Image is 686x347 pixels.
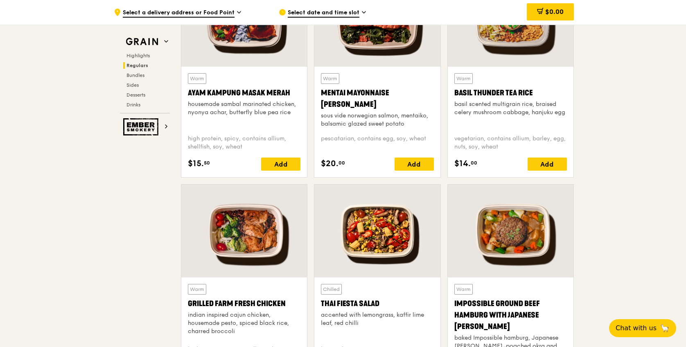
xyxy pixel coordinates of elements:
span: $14. [454,158,471,170]
img: Ember Smokery web logo [123,118,161,135]
img: Grain web logo [123,34,161,49]
span: Regulars [126,63,148,68]
div: Chilled [321,284,342,295]
span: Sides [126,82,139,88]
div: high protein, spicy, contains allium, shellfish, soy, wheat [188,135,300,151]
div: Basil Thunder Tea Rice [454,87,567,99]
div: Warm [454,284,473,295]
div: Add [395,158,434,171]
span: $15. [188,158,204,170]
span: $0.00 [545,8,564,16]
div: Thai Fiesta Salad [321,298,433,309]
div: pescatarian, contains egg, soy, wheat [321,135,433,151]
div: indian inspired cajun chicken, housemade pesto, spiced black rice, charred broccoli [188,311,300,336]
button: Chat with us🦙 [609,319,676,337]
div: vegetarian, contains allium, barley, egg, nuts, soy, wheat [454,135,567,151]
span: Highlights [126,53,150,59]
span: $20. [321,158,338,170]
span: 🦙 [660,323,670,333]
span: Chat with us [616,323,657,333]
span: Drinks [126,102,140,108]
span: 50 [204,160,210,166]
div: Add [261,158,300,171]
div: housemade sambal marinated chicken, nyonya achar, butterfly blue pea rice [188,100,300,117]
span: Bundles [126,72,144,78]
span: Desserts [126,92,145,98]
span: Select date and time slot [288,9,359,18]
div: Mentai Mayonnaise [PERSON_NAME] [321,87,433,110]
span: 00 [471,160,477,166]
div: Warm [188,73,206,84]
div: Grilled Farm Fresh Chicken [188,298,300,309]
div: Add [528,158,567,171]
div: basil scented multigrain rice, braised celery mushroom cabbage, hanjuku egg [454,100,567,117]
div: Ayam Kampung Masak Merah [188,87,300,99]
span: 00 [338,160,345,166]
div: Warm [321,73,339,84]
div: Impossible Ground Beef Hamburg with Japanese [PERSON_NAME] [454,298,567,332]
div: accented with lemongrass, kaffir lime leaf, red chilli [321,311,433,327]
span: Select a delivery address or Food Point [123,9,235,18]
div: Warm [188,284,206,295]
div: sous vide norwegian salmon, mentaiko, balsamic glazed sweet potato [321,112,433,128]
div: Warm [454,73,473,84]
